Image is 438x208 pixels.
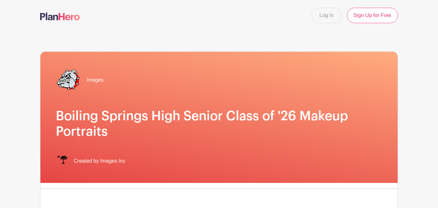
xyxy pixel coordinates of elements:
span: Created by Images Inc [74,157,125,165]
a: Log In [311,8,341,23]
a: Sign Up for Free [347,8,398,23]
img: logo-507f7623f17ff9eddc593b1ce0a138ce2505c220e1c5a4e2b4648c50719b7d32.svg [40,13,80,20]
img: bshs%20transp..png [56,67,81,93]
h1: Boiling Springs High Senior Class of '26 Makeup Portraits [56,108,382,139]
img: IMAGES%20logo%20transparenT%20PNG%20s.png [56,155,69,167]
span: Images [87,76,103,84]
